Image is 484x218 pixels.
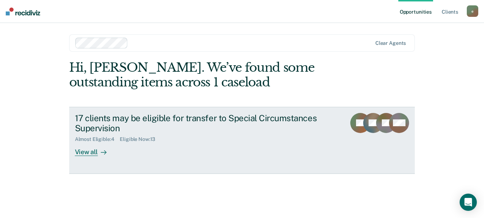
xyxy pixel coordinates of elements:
a: 17 clients may be eligible for transfer to Special Circumstances SupervisionAlmost Eligible:4Elig... [69,107,415,174]
button: e [467,5,478,17]
div: Almost Eligible : 4 [75,136,120,142]
img: Recidiviz [6,8,40,15]
div: View all [75,142,115,156]
div: Open Intercom Messenger [460,194,477,211]
div: 17 clients may be eligible for transfer to Special Circumstances Supervision [75,113,327,134]
div: Eligible Now : 13 [120,136,161,142]
div: Hi, [PERSON_NAME]. We’ve found some outstanding items across 1 caseload [69,60,346,90]
div: Clear agents [375,40,406,46]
